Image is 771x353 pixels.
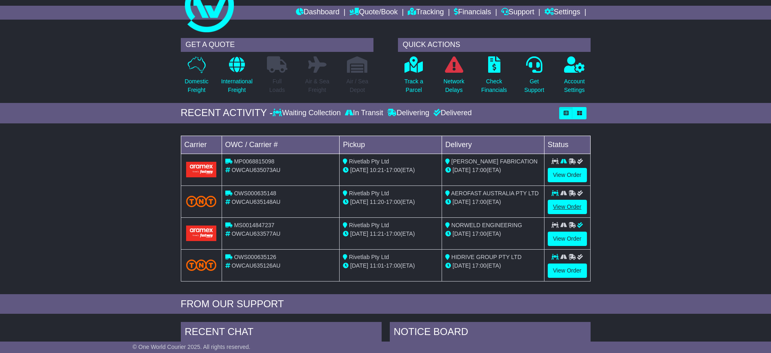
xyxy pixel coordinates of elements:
[386,230,400,237] span: 17:00
[443,77,464,94] p: Network Delays
[343,261,438,270] div: - (ETA)
[231,262,280,269] span: OWCAU635126AU
[408,6,444,20] a: Tracking
[234,190,276,197] span: OWS000635148
[231,167,280,173] span: OWCAU635073AU
[231,199,280,205] span: OWCAU635148AU
[445,261,541,270] div: (ETA)
[273,109,342,118] div: Waiting Collection
[548,168,587,182] a: View Order
[453,199,471,205] span: [DATE]
[181,322,382,344] div: RECENT CHAT
[343,109,385,118] div: In Transit
[370,199,384,205] span: 11:20
[184,77,208,94] p: Domestic Freight
[451,190,539,197] span: AEROFAST AUSTRALIA PTY LTD
[445,166,541,174] div: (ETA)
[451,158,538,165] span: [PERSON_NAME] FABRICATION
[472,199,487,205] span: 17:00
[386,262,400,269] span: 17:00
[548,200,587,214] a: View Order
[404,77,423,94] p: Track a Parcel
[442,136,544,154] td: Delivery
[472,167,487,173] span: 17:00
[443,56,464,99] a: NetworkDelays
[234,254,276,260] span: OWS000635126
[370,167,384,173] span: 10:21
[544,6,580,20] a: Settings
[222,136,340,154] td: OWC / Carrier #
[350,167,368,173] span: [DATE]
[349,158,389,165] span: Rivetlab Pty Ltd
[398,38,591,52] div: QUICK ACTIONS
[305,77,329,94] p: Air & Sea Freight
[296,6,340,20] a: Dashboard
[221,56,253,99] a: InternationalFreight
[350,199,368,205] span: [DATE]
[472,230,487,237] span: 17:00
[451,222,522,228] span: NORWELD ENGINEERING
[370,262,384,269] span: 11:01
[481,56,507,99] a: CheckFinancials
[231,230,280,237] span: OWCAU633577AU
[234,222,274,228] span: MS0014847237
[186,162,217,177] img: Aramex.png
[221,77,253,94] p: International Freight
[186,196,217,207] img: TNT_Domestic.png
[453,230,471,237] span: [DATE]
[349,6,398,20] a: Quote/Book
[404,56,424,99] a: Track aParcel
[186,259,217,270] img: TNT_Domestic.png
[234,158,274,165] span: MP0068815098
[548,232,587,246] a: View Order
[343,230,438,238] div: - (ETA)
[343,198,438,206] div: - (ETA)
[524,56,544,99] a: GetSupport
[347,77,369,94] p: Air / Sea Depot
[501,6,534,20] a: Support
[349,254,389,260] span: Rivetlab Pty Ltd
[564,77,585,94] p: Account Settings
[451,254,522,260] span: HIDRIVE GROUP PTY LTD
[481,77,507,94] p: Check Financials
[454,6,491,20] a: Financials
[431,109,472,118] div: Delivered
[350,262,368,269] span: [DATE]
[385,109,431,118] div: Delivering
[181,107,273,119] div: RECENT ACTIVITY -
[386,167,400,173] span: 17:00
[184,56,209,99] a: DomesticFreight
[445,198,541,206] div: (ETA)
[453,262,471,269] span: [DATE]
[133,344,251,350] span: © One World Courier 2025. All rights reserved.
[453,167,471,173] span: [DATE]
[564,56,585,99] a: AccountSettings
[544,136,590,154] td: Status
[181,298,591,310] div: FROM OUR SUPPORT
[340,136,442,154] td: Pickup
[548,264,587,278] a: View Order
[350,230,368,237] span: [DATE]
[343,166,438,174] div: - (ETA)
[349,222,389,228] span: Rivetlab Pty Ltd
[524,77,544,94] p: Get Support
[186,226,217,241] img: Aramex.png
[386,199,400,205] span: 17:00
[390,322,591,344] div: NOTICE BOARD
[181,38,373,52] div: GET A QUOTE
[181,136,222,154] td: Carrier
[267,77,287,94] p: Full Loads
[472,262,487,269] span: 17:00
[349,190,389,197] span: Rivetlab Pty Ltd
[370,230,384,237] span: 11:21
[445,230,541,238] div: (ETA)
